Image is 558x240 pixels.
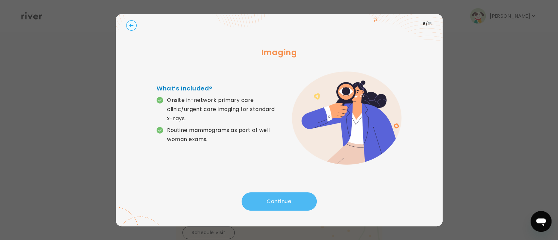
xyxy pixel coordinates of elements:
[157,84,279,93] h4: What’s Included?
[242,192,317,211] button: Continue
[167,96,279,123] p: Onsite in-network primary care clinic/urgent care imaging for standard x-rays.
[292,72,401,165] img: error graphic
[126,47,432,58] h3: Imaging
[531,211,551,232] iframe: Botão para abrir a janela de mensagens
[167,126,279,144] p: Routine mammograms as part of well woman exams.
